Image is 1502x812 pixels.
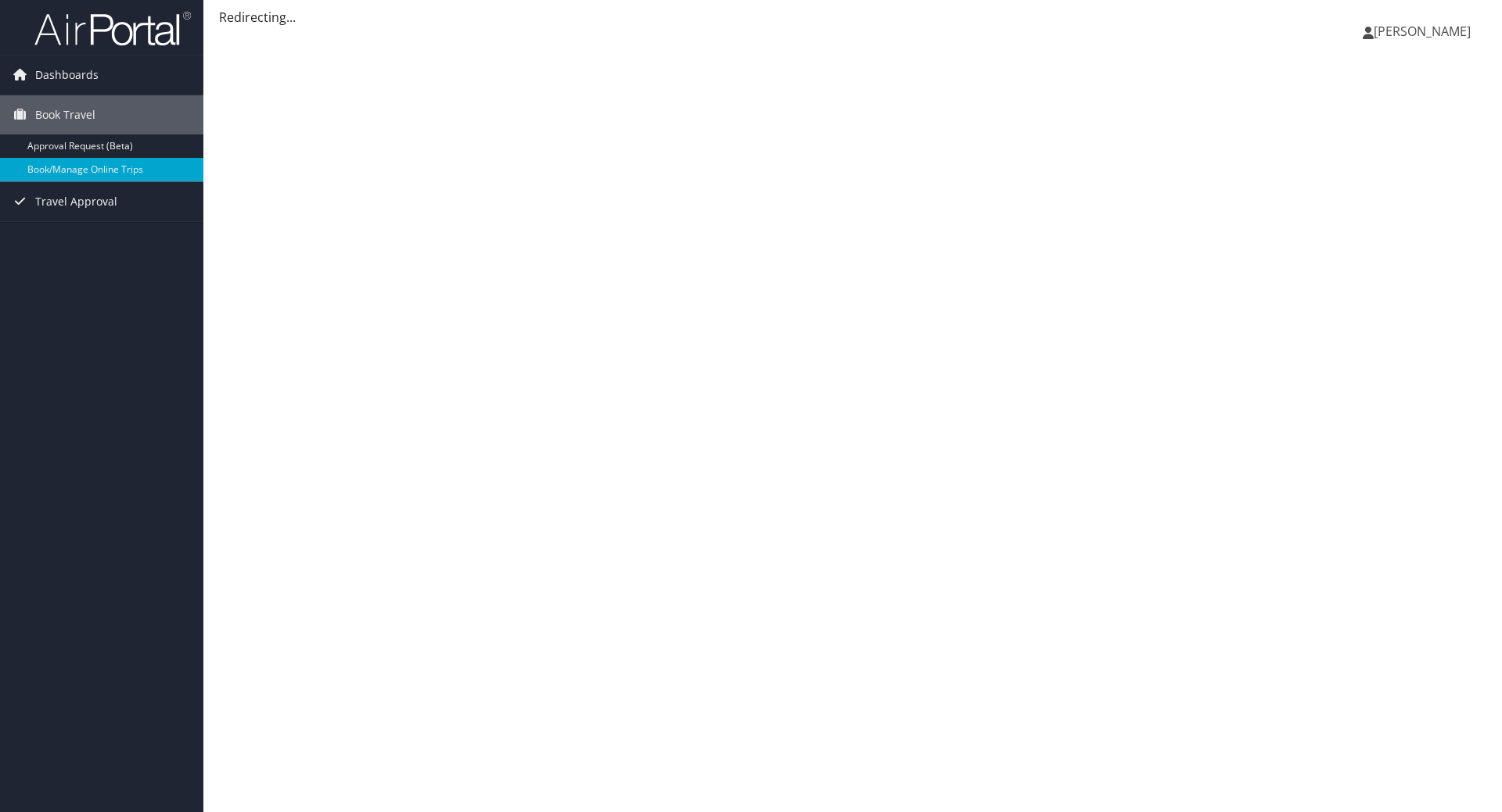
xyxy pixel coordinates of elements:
[1374,23,1471,40] span: [PERSON_NAME]
[35,95,95,134] span: Book Travel
[35,182,117,221] span: Travel Approval
[1363,8,1486,55] a: [PERSON_NAME]
[35,55,99,95] span: Dashboards
[34,10,191,47] img: airportal-logo.png
[219,8,1486,27] div: Redirecting...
